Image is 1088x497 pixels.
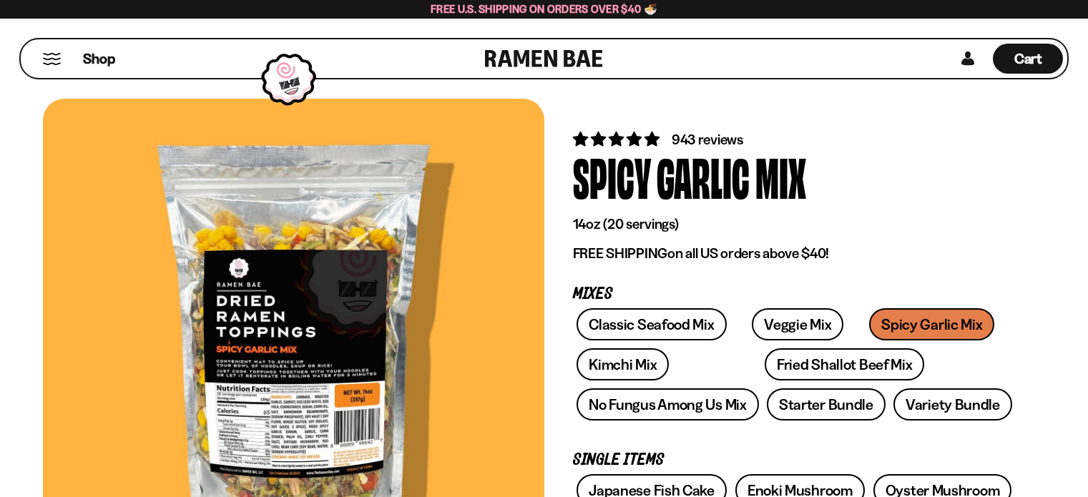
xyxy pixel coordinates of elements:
a: Starter Bundle [767,388,886,420]
span: Free U.S. Shipping on Orders over $40 🍜 [431,2,657,16]
div: Cart [993,39,1063,78]
a: No Fungus Among Us Mix [577,388,758,420]
a: Classic Seafood Mix [577,308,726,340]
p: Single Items [573,453,1016,467]
p: 14oz (20 servings) [573,215,1016,233]
div: Mix [755,149,806,203]
span: Shop [83,49,115,69]
a: Variety Bundle [893,388,1012,420]
button: Mobile Menu Trigger [42,53,62,65]
span: 943 reviews [672,131,743,148]
a: Shop [83,44,115,74]
strong: FREE SHIPPING [573,245,667,262]
a: Fried Shallot Beef Mix [765,348,924,380]
span: Cart [1014,50,1042,67]
span: 4.75 stars [573,130,662,148]
div: Spicy [573,149,651,203]
div: Garlic [657,149,750,203]
a: Kimchi Mix [577,348,669,380]
p: Mixes [573,287,1016,301]
p: on all US orders above $40! [573,245,1016,262]
a: Veggie Mix [752,308,843,340]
